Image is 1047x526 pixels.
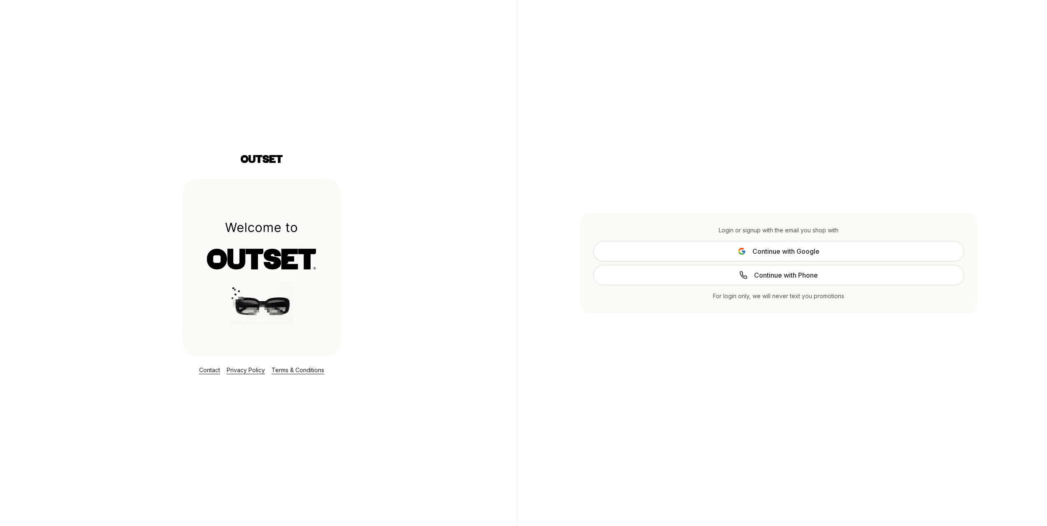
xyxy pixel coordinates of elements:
a: Terms & Conditions [272,366,324,373]
a: Privacy Policy [227,366,265,373]
div: For login only, we will never text you promotions [593,292,964,300]
span: Continue with Google [752,246,819,256]
img: Login Layout Image [183,178,341,356]
a: Contact [199,366,220,373]
div: Login or signup with the email you shop with [593,226,964,234]
a: Continue with Phone [593,265,964,285]
span: Continue with Phone [754,270,818,280]
button: Continue with Google [593,241,964,262]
